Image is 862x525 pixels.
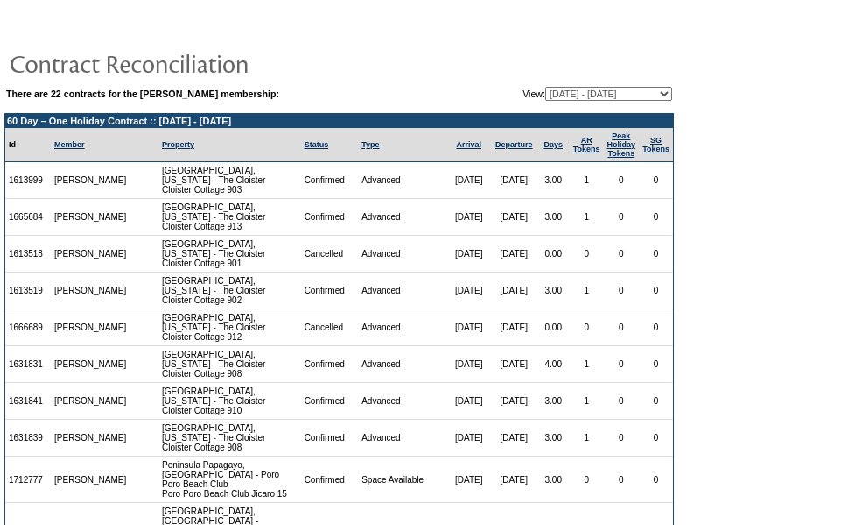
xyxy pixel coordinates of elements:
[301,383,359,420] td: Confirmed
[604,162,640,199] td: 0
[358,457,446,503] td: Space Available
[570,457,604,503] td: 0
[5,383,51,420] td: 1631841
[158,383,301,420] td: [GEOGRAPHIC_DATA], [US_STATE] - The Cloister Cloister Cottage 910
[639,236,673,273] td: 0
[301,199,359,236] td: Confirmed
[446,309,490,346] td: [DATE]
[162,140,194,149] a: Property
[604,420,640,457] td: 0
[358,309,446,346] td: Advanced
[358,383,446,420] td: Advanced
[54,140,85,149] a: Member
[158,199,301,236] td: [GEOGRAPHIC_DATA], [US_STATE] - The Cloister Cloister Cottage 913
[491,346,537,383] td: [DATE]
[639,383,673,420] td: 0
[537,457,570,503] td: 3.00
[639,199,673,236] td: 0
[639,346,673,383] td: 0
[570,162,604,199] td: 1
[491,383,537,420] td: [DATE]
[358,273,446,309] td: Advanced
[491,236,537,273] td: [DATE]
[639,420,673,457] td: 0
[51,309,130,346] td: [PERSON_NAME]
[301,162,359,199] td: Confirmed
[51,457,130,503] td: [PERSON_NAME]
[537,309,570,346] td: 0.00
[5,236,51,273] td: 1613518
[604,309,640,346] td: 0
[639,457,673,503] td: 0
[301,309,359,346] td: Cancelled
[158,457,301,503] td: Peninsula Papagayo, [GEOGRAPHIC_DATA] - Poro Poro Beach Club Poro Poro Beach Club Jicaro 15
[361,140,379,149] a: Type
[570,273,604,309] td: 1
[5,199,51,236] td: 1665684
[446,346,490,383] td: [DATE]
[51,383,130,420] td: [PERSON_NAME]
[570,383,604,420] td: 1
[639,309,673,346] td: 0
[358,162,446,199] td: Advanced
[604,457,640,503] td: 0
[301,346,359,383] td: Confirmed
[51,273,130,309] td: [PERSON_NAME]
[5,273,51,309] td: 1613519
[158,273,301,309] td: [GEOGRAPHIC_DATA], [US_STATE] - The Cloister Cloister Cottage 902
[358,236,446,273] td: Advanced
[604,346,640,383] td: 0
[5,114,673,128] td: 60 Day – One Holiday Contract :: [DATE] - [DATE]
[158,346,301,383] td: [GEOGRAPHIC_DATA], [US_STATE] - The Cloister Cloister Cottage 908
[604,199,640,236] td: 0
[491,457,537,503] td: [DATE]
[158,309,301,346] td: [GEOGRAPHIC_DATA], [US_STATE] - The Cloister Cloister Cottage 912
[301,236,359,273] td: Cancelled
[158,236,301,273] td: [GEOGRAPHIC_DATA], [US_STATE] - The Cloister Cloister Cottage 901
[158,162,301,199] td: [GEOGRAPHIC_DATA], [US_STATE] - The Cloister Cloister Cottage 903
[570,199,604,236] td: 1
[301,420,359,457] td: Confirmed
[51,420,130,457] td: [PERSON_NAME]
[570,236,604,273] td: 0
[537,199,570,236] td: 3.00
[358,420,446,457] td: Advanced
[158,420,301,457] td: [GEOGRAPHIC_DATA], [US_STATE] - The Cloister Cloister Cottage 908
[639,273,673,309] td: 0
[491,162,537,199] td: [DATE]
[491,309,537,346] td: [DATE]
[604,383,640,420] td: 0
[446,236,490,273] td: [DATE]
[5,309,51,346] td: 1666689
[639,162,673,199] td: 0
[446,162,490,199] td: [DATE]
[456,140,481,149] a: Arrival
[51,346,130,383] td: [PERSON_NAME]
[446,457,490,503] td: [DATE]
[437,87,672,101] td: View:
[537,383,570,420] td: 3.00
[570,420,604,457] td: 1
[537,162,570,199] td: 3.00
[5,346,51,383] td: 1631831
[51,162,130,199] td: [PERSON_NAME]
[495,140,533,149] a: Departure
[51,236,130,273] td: [PERSON_NAME]
[543,140,563,149] a: Days
[570,309,604,346] td: 0
[491,420,537,457] td: [DATE]
[642,136,669,153] a: SGTokens
[301,457,359,503] td: Confirmed
[301,273,359,309] td: Confirmed
[446,273,490,309] td: [DATE]
[607,131,636,158] a: Peak HolidayTokens
[537,273,570,309] td: 3.00
[570,346,604,383] td: 1
[604,273,640,309] td: 0
[491,273,537,309] td: [DATE]
[9,46,359,81] img: pgTtlContractReconciliation.gif
[51,199,130,236] td: [PERSON_NAME]
[573,136,600,153] a: ARTokens
[358,346,446,383] td: Advanced
[537,346,570,383] td: 4.00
